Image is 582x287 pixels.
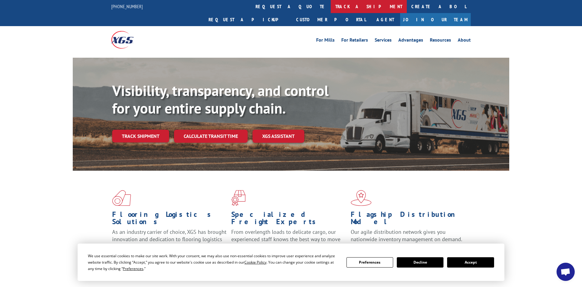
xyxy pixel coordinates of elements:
[231,228,346,255] p: From overlength loads to delicate cargo, our experienced staff knows the best way to move your fr...
[174,130,248,143] a: Calculate transit time
[351,190,372,206] img: xgs-icon-flagship-distribution-model-red
[400,13,471,26] a: Join Our Team
[88,253,339,272] div: We use essential cookies to make our site work. With your consent, we may also use non-essential ...
[111,3,143,9] a: [PHONE_NUMBER]
[112,211,227,228] h1: Flooring Logistics Solutions
[341,38,368,44] a: For Retailers
[397,257,443,268] button: Decline
[112,228,226,250] span: As an industry carrier of choice, XGS has brought innovation and dedication to flooring logistics...
[370,13,400,26] a: Agent
[244,260,266,265] span: Cookie Policy
[204,13,292,26] a: Request a pickup
[375,38,392,44] a: Services
[458,38,471,44] a: About
[447,257,494,268] button: Accept
[351,211,465,228] h1: Flagship Distribution Model
[351,228,462,243] span: Our agile distribution network gives you nationwide inventory management on demand.
[557,263,575,281] div: Open chat
[78,244,504,281] div: Cookie Consent Prompt
[112,130,169,142] a: Track shipment
[231,190,246,206] img: xgs-icon-focused-on-flooring-red
[112,81,329,118] b: Visibility, transparency, and control for your entire supply chain.
[123,266,143,271] span: Preferences
[292,13,370,26] a: Customer Portal
[231,211,346,228] h1: Specialized Freight Experts
[430,38,451,44] a: Resources
[398,38,423,44] a: Advantages
[346,257,393,268] button: Preferences
[112,190,131,206] img: xgs-icon-total-supply-chain-intelligence-red
[253,130,304,143] a: XGS ASSISTANT
[316,38,335,44] a: For Mills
